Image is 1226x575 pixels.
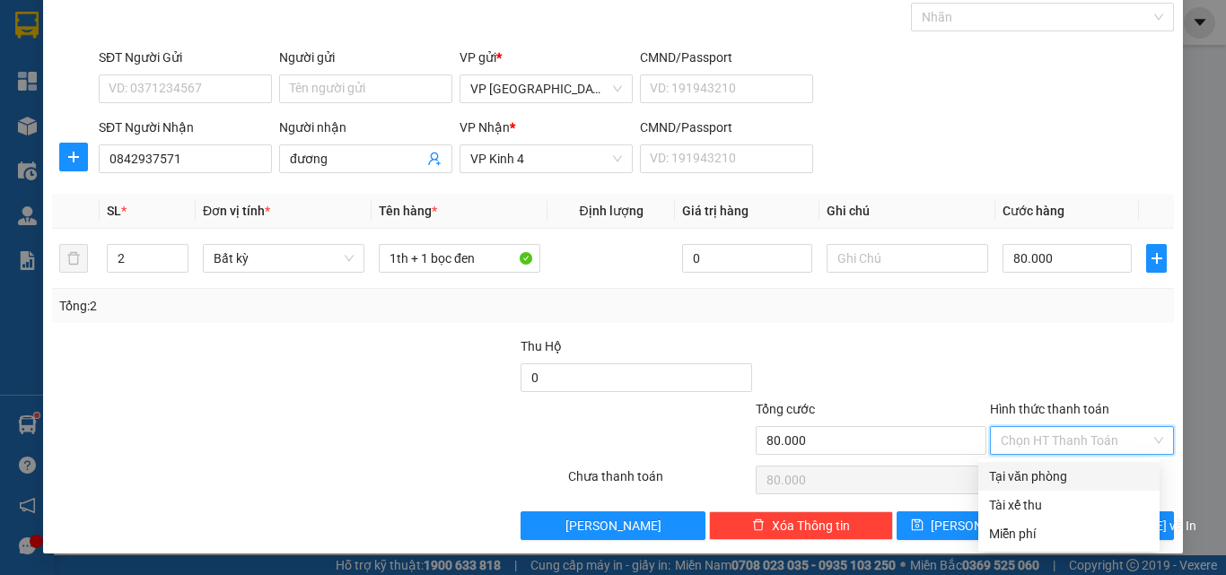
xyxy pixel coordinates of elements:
[99,48,272,67] div: SĐT Người Gửi
[819,194,995,229] th: Ghi chú
[59,296,475,316] div: Tổng: 2
[682,204,749,218] span: Giá trị hàng
[427,152,442,166] span: user-add
[640,118,813,137] div: CMND/Passport
[60,150,87,164] span: plus
[203,204,270,218] span: Đơn vị tính
[897,511,1034,540] button: save[PERSON_NAME]
[709,511,893,540] button: deleteXóa Thông tin
[989,466,1149,486] div: Tại văn phòng
[460,48,633,67] div: VP gửi
[103,88,118,102] span: phone
[103,12,194,34] b: TRÍ NHÂN
[752,518,765,533] span: delete
[827,244,988,273] input: Ghi Chú
[931,516,1027,536] span: [PERSON_NAME]
[107,204,121,218] span: SL
[379,204,437,218] span: Tên hàng
[8,39,342,84] li: [STREET_ADDRESS][PERSON_NAME]
[99,118,272,137] div: SĐT Người Nhận
[279,48,452,67] div: Người gửi
[565,516,661,536] span: [PERSON_NAME]
[8,134,350,163] b: GỬI : VP [GEOGRAPHIC_DATA]
[8,84,342,107] li: 0983 44 7777
[1147,251,1166,266] span: plus
[989,495,1149,515] div: Tài xế thu
[521,339,562,353] span: Thu Hộ
[279,118,452,137] div: Người nhận
[990,402,1109,416] label: Hình thức thanh toán
[470,75,622,102] span: VP Sài Gòn
[521,511,705,540] button: [PERSON_NAME]
[911,518,924,533] span: save
[756,402,815,416] span: Tổng cước
[989,524,1149,544] div: Miễn phí
[214,245,354,272] span: Bất kỳ
[1146,244,1167,273] button: plus
[470,145,622,172] span: VP Kinh 4
[1037,511,1174,540] button: printer[PERSON_NAME] và In
[682,244,811,273] input: 0
[460,120,510,135] span: VP Nhận
[772,516,850,536] span: Xóa Thông tin
[379,244,540,273] input: VD: Bàn, Ghế
[640,48,813,67] div: CMND/Passport
[1003,204,1064,218] span: Cước hàng
[59,143,88,171] button: plus
[579,204,643,218] span: Định lượng
[103,43,118,57] span: environment
[566,466,754,498] div: Chưa thanh toán
[59,244,88,273] button: delete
